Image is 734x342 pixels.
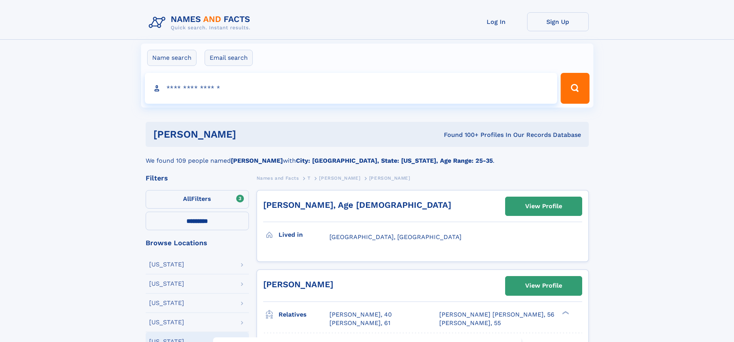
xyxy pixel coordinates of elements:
div: ❯ [560,310,569,315]
a: Names and Facts [257,173,299,183]
div: View Profile [525,197,562,215]
div: [US_STATE] [149,261,184,268]
a: [PERSON_NAME], 40 [329,310,392,319]
div: [US_STATE] [149,281,184,287]
a: [PERSON_NAME] [319,173,360,183]
span: T [307,175,311,181]
label: Name search [147,50,197,66]
span: [PERSON_NAME] [369,175,410,181]
button: Search Button [561,73,589,104]
a: View Profile [506,197,582,216]
label: Email search [205,50,253,66]
a: Log In [465,12,527,31]
a: [PERSON_NAME] [PERSON_NAME], 56 [439,310,554,319]
label: Filters [146,190,249,209]
div: Found 100+ Profiles In Our Records Database [340,131,581,139]
div: We found 109 people named with . [146,147,589,165]
a: [PERSON_NAME], Age [DEMOGRAPHIC_DATA] [263,200,451,210]
a: [PERSON_NAME], 55 [439,319,501,327]
span: All [183,195,191,202]
span: [PERSON_NAME] [319,175,360,181]
div: [US_STATE] [149,319,184,325]
div: [US_STATE] [149,300,184,306]
h3: Lived in [279,228,329,241]
div: Filters [146,175,249,182]
div: Browse Locations [146,239,249,246]
a: T [307,173,311,183]
h3: Relatives [279,308,329,321]
div: View Profile [525,277,562,295]
span: [GEOGRAPHIC_DATA], [GEOGRAPHIC_DATA] [329,233,462,241]
a: [PERSON_NAME] [263,280,333,289]
a: View Profile [506,276,582,295]
b: [PERSON_NAME] [231,157,283,164]
a: Sign Up [527,12,589,31]
input: search input [145,73,558,104]
h1: [PERSON_NAME] [153,130,340,139]
a: [PERSON_NAME], 61 [329,319,390,327]
b: City: [GEOGRAPHIC_DATA], State: [US_STATE], Age Range: 25-35 [296,157,493,164]
img: Logo Names and Facts [146,12,257,33]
